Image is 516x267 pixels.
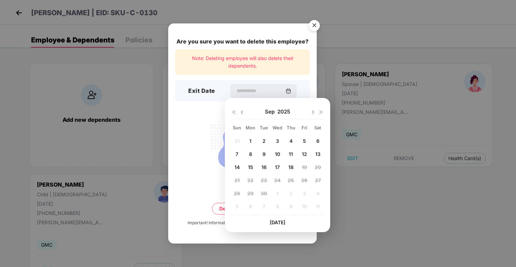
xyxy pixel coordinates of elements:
[270,219,285,225] span: [DATE]
[298,125,310,131] div: Fri
[271,125,284,131] div: Wed
[289,151,293,157] span: 11
[212,203,273,215] button: Delete permanently
[262,138,266,144] span: 2
[285,125,297,131] div: Thu
[286,88,291,94] img: svg+xml;base64,PHN2ZyBpZD0iQ2FsZW5kYXItMzJ4MzIiIHhtbG5zPSJodHRwOi8vd3d3LnczLm9yZy8yMDAwL3N2ZyIgd2...
[312,125,324,131] div: Sat
[188,87,215,96] h3: Exit Date
[315,151,321,157] span: 13
[276,138,279,144] span: 3
[258,125,270,131] div: Tue
[249,151,252,157] span: 8
[231,109,237,115] img: svg+xml;base64,PHN2ZyB4bWxucz0iaHR0cDovL3d3dy53My5vcmcvMjAwMC9zdmciIHdpZHRoPSIxNiIgaGVpZ2h0PSIxNi...
[316,138,319,144] span: 6
[204,121,281,175] img: svg+xml;base64,PHN2ZyB4bWxucz0iaHR0cDovL3d3dy53My5vcmcvMjAwMC9zdmciIHdpZHRoPSIyMjQiIGhlaWdodD0iMT...
[318,109,324,115] img: svg+xml;base64,PHN2ZyB4bWxucz0iaHR0cDovL3d3dy53My5vcmcvMjAwMC9zdmciIHdpZHRoPSIxNiIgaGVpZ2h0PSIxNi...
[248,164,253,170] span: 15
[261,164,267,170] span: 16
[188,220,297,226] div: Important! Information once deleted, can’t be recovered.
[305,17,324,36] img: svg+xml;base64,PHN2ZyB4bWxucz0iaHR0cDovL3d3dy53My5vcmcvMjAwMC9zdmciIHdpZHRoPSI1NiIgaGVpZ2h0PSI1Ni...
[303,138,306,144] span: 5
[245,125,257,131] div: Mon
[302,151,307,157] span: 12
[262,151,266,157] span: 9
[288,164,294,170] span: 18
[277,108,290,115] span: 2025
[231,125,243,131] div: Sun
[175,49,310,75] div: Note: Deleting employee will also delete their dependents.
[175,37,310,46] div: Are you sure you want to delete this employee?
[275,164,280,170] span: 17
[239,109,245,115] img: svg+xml;base64,PHN2ZyBpZD0iRHJvcGRvd24tMzJ4MzIiIHhtbG5zPSJodHRwOi8vd3d3LnczLm9yZy8yMDAwL3N2ZyIgd2...
[265,108,277,115] span: Sep
[249,138,251,144] span: 1
[275,151,280,157] span: 10
[310,109,316,115] img: svg+xml;base64,PHN2ZyBpZD0iRHJvcGRvd24tMzJ4MzIiIHhtbG5zPSJodHRwOi8vd3d3LnczLm9yZy8yMDAwL3N2ZyIgd2...
[235,164,240,170] span: 14
[305,17,323,36] button: Close
[289,138,293,144] span: 4
[236,151,238,157] span: 7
